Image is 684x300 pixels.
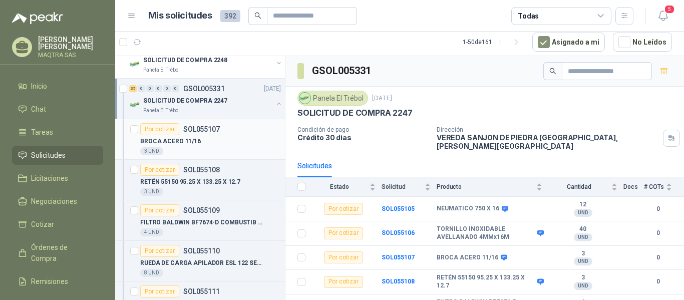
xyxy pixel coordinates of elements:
[382,254,415,261] a: SOL055107
[644,204,672,214] b: 0
[12,169,103,188] a: Licitaciones
[12,192,103,211] a: Negociaciones
[140,147,163,155] div: 3 UND
[115,119,285,160] a: Por cotizarSOL055107BROCA ACERO 11/163 UND
[31,81,47,92] span: Inicio
[382,205,415,212] a: SOL055105
[140,204,179,216] div: Por cotizar
[644,183,664,190] span: # COTs
[382,177,437,197] th: Solicitud
[220,10,240,22] span: 392
[12,100,103,119] a: Chat
[140,258,265,268] p: RUEDA DE CARGA APILADOR ESL 122 SERIE
[12,238,103,268] a: Órdenes de Compra
[644,228,672,238] b: 0
[532,33,605,52] button: Asignado a mi
[654,7,672,25] button: 5
[297,91,368,106] div: Panela El Trébol
[140,137,201,146] p: BROCA ACERO 11/16
[437,126,659,133] p: Dirección
[12,146,103,165] a: Solicitudes
[644,177,684,197] th: # COTs
[163,85,171,92] div: 0
[183,166,220,173] p: SOL055108
[129,83,283,115] a: 35 0 0 0 0 0 GSOL005331[DATE] Company LogoSOLICITUD DE COMPRA 2247Panela El Trébol
[548,274,617,282] b: 3
[324,227,363,239] div: Por cotizar
[382,278,415,285] a: SOL055108
[297,133,429,142] p: Crédito 30 días
[437,225,535,241] b: TORNILLO INOXIDABLE AVELLANADO 4MMx16M
[140,218,265,227] p: FILTRO BALDWIN BF7674-D COMBUSTIB ALZ01
[129,85,137,92] div: 35
[372,94,392,103] p: [DATE]
[644,253,672,262] b: 0
[382,229,415,236] a: SOL055106
[115,200,285,241] a: Por cotizarSOL055109FILTRO BALDWIN BF7674-D COMBUSTIB ALZ014 UND
[324,276,363,288] div: Por cotizar
[264,84,281,94] p: [DATE]
[382,183,423,190] span: Solicitud
[140,285,179,297] div: Por cotizar
[12,215,103,234] a: Cotizar
[574,282,592,290] div: UND
[183,126,220,133] p: SOL055107
[12,12,63,24] img: Logo peakr
[183,247,220,254] p: SOL055110
[297,108,413,118] p: SOLICITUD DE COMPRA 2247
[548,201,617,209] b: 12
[31,150,66,161] span: Solicitudes
[437,133,659,150] p: VEREDA SANJON DE PIEDRA [GEOGRAPHIC_DATA] , [PERSON_NAME][GEOGRAPHIC_DATA]
[548,183,609,190] span: Cantidad
[155,85,162,92] div: 0
[172,85,179,92] div: 0
[297,126,429,133] p: Condición de pago
[140,123,179,135] div: Por cotizar
[31,127,53,138] span: Tareas
[183,288,220,295] p: SOL055111
[140,188,163,196] div: 3 UND
[297,160,332,171] div: Solicitudes
[254,12,261,19] span: search
[140,228,163,236] div: 4 UND
[574,209,592,217] div: UND
[12,77,103,96] a: Inicio
[31,196,77,207] span: Negociaciones
[548,250,617,258] b: 3
[613,33,672,52] button: No Leídos
[143,107,180,115] p: Panela El Trébol
[148,9,212,23] h1: Mis solicitudes
[138,85,145,92] div: 0
[574,257,592,265] div: UND
[437,177,548,197] th: Producto
[437,254,498,262] b: BROCA ACERO 11/16
[311,183,368,190] span: Estado
[115,241,285,281] a: Por cotizarSOL055110RUEDA DE CARGA APILADOR ESL 122 SERIE8 UND
[437,205,499,213] b: NEUMATICO 750 X 16
[549,68,556,75] span: search
[12,123,103,142] a: Tareas
[31,276,68,287] span: Remisiones
[324,203,363,215] div: Por cotizar
[129,99,141,111] img: Company Logo
[623,177,644,197] th: Docs
[518,11,539,22] div: Todas
[140,164,179,176] div: Por cotizar
[183,207,220,214] p: SOL055109
[143,56,227,65] p: SOLICITUD DE COMPRA 2248
[140,245,179,257] div: Por cotizar
[299,93,310,104] img: Company Logo
[12,272,103,291] a: Remisiones
[548,177,623,197] th: Cantidad
[115,160,285,200] a: Por cotizarSOL055108RETÉN 55150 95.25 X 133.25 X 12.73 UND
[146,85,154,92] div: 0
[31,173,68,184] span: Licitaciones
[644,277,672,286] b: 0
[143,66,180,74] p: Panela El Trébol
[183,85,225,92] p: GSOL005331
[548,225,617,233] b: 40
[324,251,363,263] div: Por cotizar
[129,58,141,70] img: Company Logo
